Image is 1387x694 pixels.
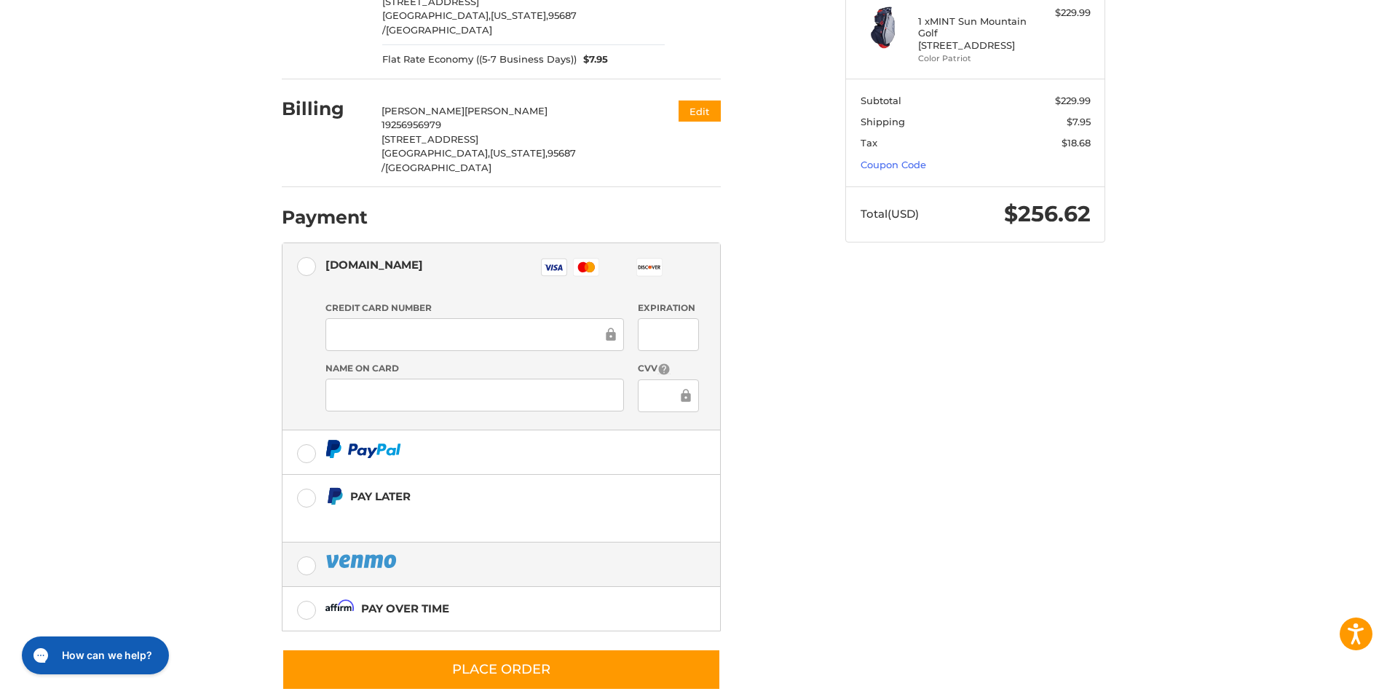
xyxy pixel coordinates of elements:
[325,440,401,458] img: PayPal icon
[382,9,491,21] span: [GEOGRAPHIC_DATA],
[918,15,1030,51] h4: 1 x MINT Sun Mountain Golf [STREET_ADDRESS]
[325,487,344,505] img: Pay Later icon
[638,301,698,315] label: Expiration
[382,105,465,117] span: [PERSON_NAME]
[350,484,629,508] div: Pay Later
[325,552,400,570] img: PayPal icon
[282,206,368,229] h2: Payment
[325,301,624,315] label: Credit Card Number
[465,105,548,117] span: [PERSON_NAME]
[490,147,548,159] span: [US_STATE],
[861,207,919,221] span: Total (USD)
[1067,116,1091,127] span: $7.95
[382,52,577,67] span: Flat Rate Economy ((5-7 Business Days))
[325,599,355,618] img: Affirm icon
[382,147,576,173] span: 95687 /
[382,9,577,36] span: 95687 /
[491,9,548,21] span: [US_STATE],
[861,116,905,127] span: Shipping
[861,95,901,106] span: Subtotal
[861,159,926,170] a: Coupon Code
[282,649,721,690] button: Place Order
[361,596,449,620] div: Pay over time
[577,52,609,67] span: $7.95
[382,147,490,159] span: [GEOGRAPHIC_DATA],
[282,98,367,120] h2: Billing
[638,362,698,376] label: CVV
[325,253,423,277] div: [DOMAIN_NAME]
[1062,137,1091,149] span: $18.68
[382,133,478,145] span: [STREET_ADDRESS]
[385,162,491,173] span: [GEOGRAPHIC_DATA]
[15,631,173,679] iframe: Gorgias live chat messenger
[382,119,441,130] span: 19256956979
[1033,6,1091,20] div: $229.99
[679,100,721,122] button: Edit
[386,24,492,36] span: [GEOGRAPHIC_DATA]
[1004,200,1091,227] span: $256.62
[1055,95,1091,106] span: $229.99
[325,362,624,375] label: Name on Card
[861,137,877,149] span: Tax
[325,511,630,524] iframe: PayPal Message 1
[918,52,1030,65] li: Color Patriot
